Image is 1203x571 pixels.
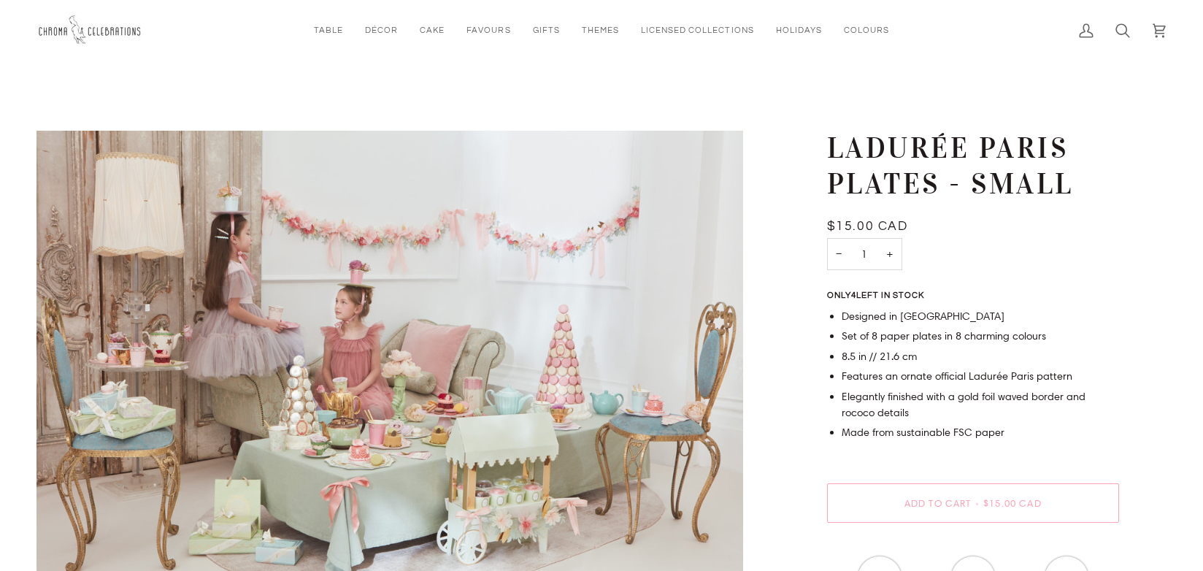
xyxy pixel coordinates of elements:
h1: Ladurée Paris Plates - Small [827,131,1108,202]
li: Made from sustainable FSC paper [842,425,1119,441]
span: Table [314,24,343,37]
li: Features an ornate official Ladurée Paris pattern [842,369,1119,385]
span: $15.00 CAD [983,497,1042,509]
button: Increase quantity [877,238,902,271]
span: Only left in stock [827,291,931,300]
input: Quantity [827,238,902,271]
button: Decrease quantity [827,238,850,271]
span: Themes [582,24,619,37]
img: Chroma Celebrations [36,11,146,50]
span: Favours [466,24,510,37]
li: 8.5 in // 21.6 cm [842,349,1119,365]
span: $15.00 CAD [827,220,908,233]
span: Colours [844,24,889,37]
li: Elegantly finished with a gold foil waved border and rococo details [842,389,1119,421]
span: Licensed Collections [641,24,754,37]
span: Holidays [776,24,822,37]
span: • [972,497,984,509]
span: Gifts [533,24,560,37]
li: Set of 8 paper plates in 8 charming colours [842,329,1119,345]
span: Cake [420,24,445,37]
span: 4 [851,291,856,299]
span: Décor [365,24,398,37]
li: Designed in [GEOGRAPHIC_DATA] [842,309,1119,325]
span: Add to Cart [904,497,972,509]
button: Add to Cart [827,483,1119,523]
